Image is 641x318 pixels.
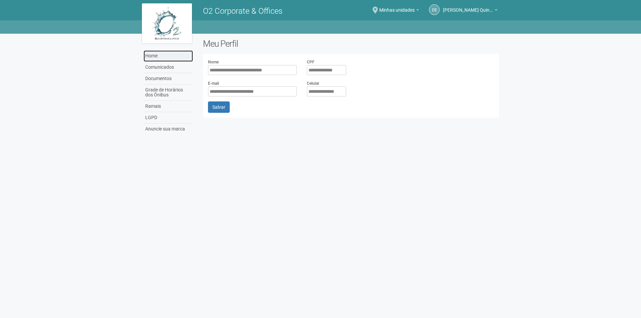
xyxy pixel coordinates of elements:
span: O2 Corporate & Offices [203,6,282,16]
a: DE [429,4,440,15]
a: Home [144,50,193,62]
span: Douglas Escramozino Quintanilha [443,1,493,13]
a: [PERSON_NAME] Quintanilha [443,8,497,14]
a: Documentos [144,73,193,84]
label: E-mail [208,80,219,86]
h2: Meu Perfil [203,39,499,49]
label: Celular [307,80,319,86]
button: Salvar [208,101,230,113]
span: Minhas unidades [379,1,415,13]
label: Nome [208,59,219,65]
a: LGPD [144,112,193,123]
img: logo.jpg [142,3,192,43]
a: Anuncie sua marca [144,123,193,134]
label: CPF [307,59,314,65]
a: Minhas unidades [379,8,419,14]
a: Ramais [144,101,193,112]
a: Grade de Horários dos Ônibus [144,84,193,101]
a: Comunicados [144,62,193,73]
